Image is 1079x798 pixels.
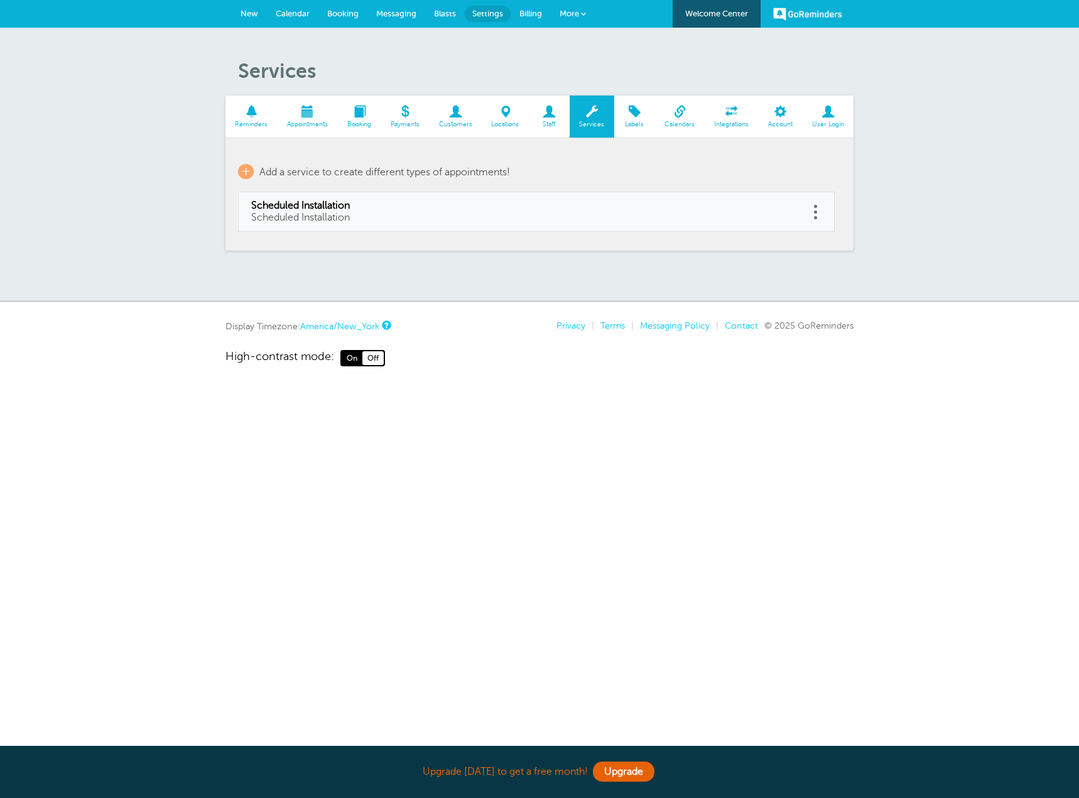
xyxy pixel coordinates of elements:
[625,320,634,331] li: |
[382,321,389,329] a: This is the timezone being used to display dates and times to you on this device. Click the timez...
[225,96,278,138] a: Reminders
[465,6,511,22] a: Settings
[576,121,608,128] span: Services
[251,200,796,212] span: Scheduled Installation
[529,96,570,138] a: Staff
[808,121,847,128] span: User Login
[381,96,429,138] a: Payments
[600,320,625,331] a: Terms
[764,320,854,331] span: © 2025 GoReminders
[621,121,649,128] span: Labels
[259,167,510,178] span: Add a service to create different types of appointments!
[655,96,705,138] a: Calendars
[362,351,384,365] span: Off
[251,200,796,224] a: Scheduled Installation Scheduled Installation
[614,96,655,138] a: Labels
[488,121,523,128] span: Locations
[344,121,375,128] span: Booking
[758,96,802,138] a: Account
[232,121,271,128] span: Reminders
[238,164,510,179] a: + Add a service to create different types of appointments!
[241,9,258,18] span: New
[640,320,710,331] a: Messaging Policy
[251,212,350,223] span: Scheduled Installation
[585,320,594,331] li: |
[556,320,585,331] a: Privacy
[434,9,456,18] span: Blasts
[225,350,854,366] a: High-contrast mode: On Off
[327,9,359,18] span: Booking
[238,59,854,83] h1: Services
[472,9,503,18] span: Settings
[519,9,542,18] span: Billing
[725,320,758,331] a: Contact
[710,320,718,331] li: |
[300,321,379,331] a: America/New_York
[225,758,854,785] div: Upgrade [DATE] to get a free month!
[705,96,759,138] a: Integrations
[276,9,310,18] span: Calendar
[284,121,332,128] span: Appointments
[338,96,381,138] a: Booking
[387,121,423,128] span: Payments
[661,121,698,128] span: Calendars
[560,9,579,18] span: More
[278,96,338,138] a: Appointments
[376,9,416,18] span: Messaging
[238,164,254,179] span: +
[535,121,563,128] span: Staff
[593,762,654,782] a: Upgrade
[225,350,334,366] span: High-contrast mode:
[482,96,529,138] a: Locations
[802,96,854,138] a: User Login
[429,96,482,138] a: Customers
[435,121,475,128] span: Customers
[342,351,362,365] span: On
[711,121,752,128] span: Integrations
[764,121,796,128] span: Account
[225,320,389,332] div: Display Timezone:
